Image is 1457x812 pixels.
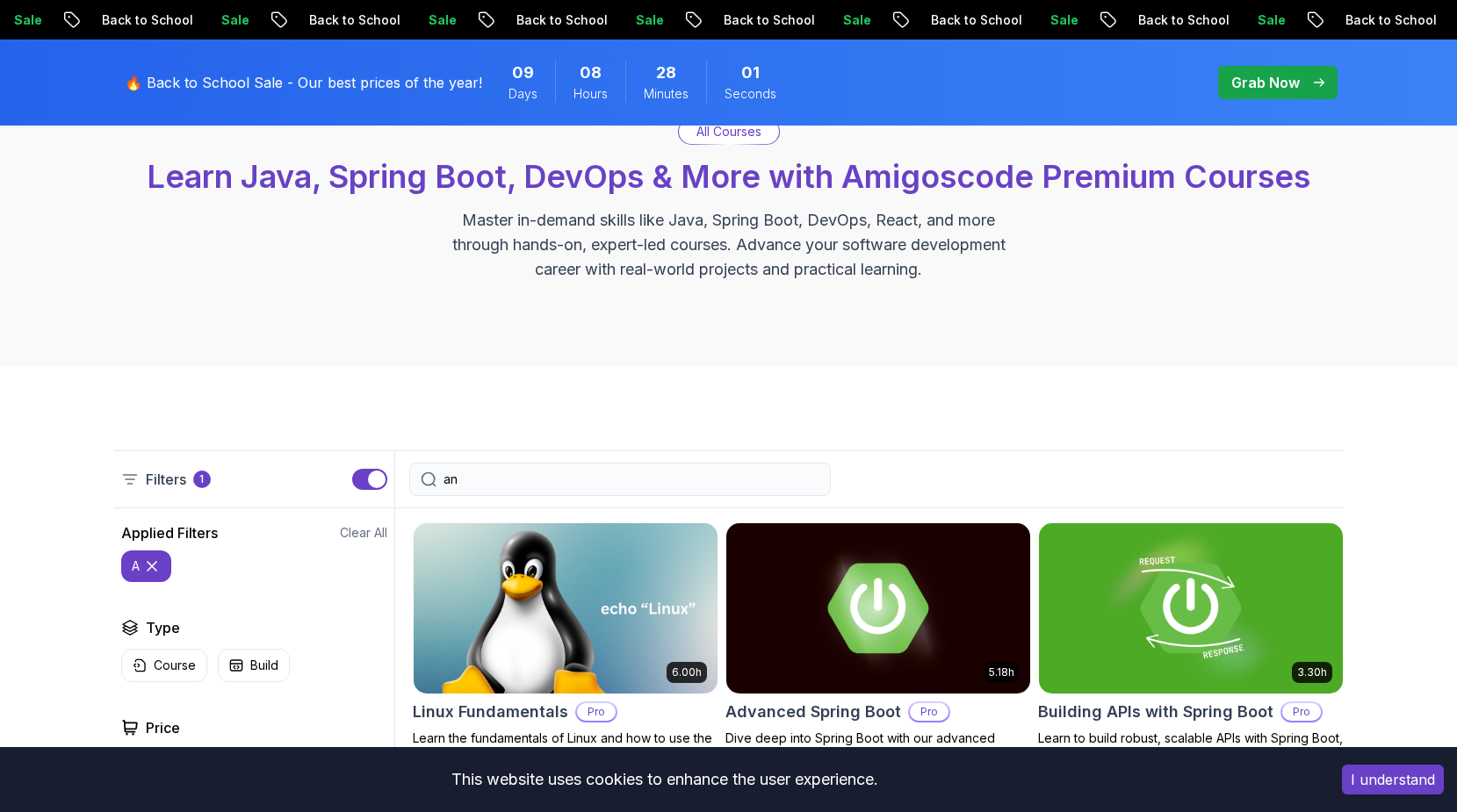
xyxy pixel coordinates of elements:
[121,522,218,543] h2: Applied Filters
[218,649,290,682] button: Build
[250,657,278,674] p: Build
[672,665,702,679] p: 6.00h
[413,522,718,765] a: Linux Fundamentals card6.00hLinux FundamentalsProLearn the fundamentals of Linux and how to use t...
[656,61,676,85] span: 28 Minutes
[500,11,619,29] p: Back to School
[434,208,1024,282] p: Master in-demand skills like Java, Spring Boot, DevOps, React, and more through hands-on, expert-...
[412,11,468,29] p: Sale
[292,11,412,29] p: Back to School
[13,760,1316,799] div: This website uses cookies to enhance the user experience.
[696,123,761,140] p: All Courses
[199,472,204,486] p: 1
[85,11,205,29] p: Back to School
[121,550,171,582] button: a
[154,657,196,674] p: Course
[707,11,826,29] p: Back to School
[910,703,948,721] p: Pro
[725,85,776,103] span: Seconds
[644,85,689,103] span: Minutes
[580,61,602,85] span: 8 Hours
[146,469,186,490] p: Filters
[146,617,180,638] h2: Type
[1034,11,1090,29] p: Sale
[725,729,1031,782] p: Dive deep into Spring Boot with our advanced course, designed to take your skills from intermedia...
[725,700,901,724] h2: Advanced Spring Boot
[125,72,482,93] p: 🔥 Back to School Sale - Our best prices of the year!
[121,649,207,682] button: Course
[413,729,718,765] p: Learn the fundamentals of Linux and how to use the command line
[1038,729,1344,782] p: Learn to build robust, scalable APIs with Spring Boot, mastering REST principles, JSON handling, ...
[1342,765,1444,794] button: Accept cookies
[1231,72,1300,93] p: Grab Now
[989,665,1014,679] p: 5.18h
[444,471,819,488] input: Search Java, React, Spring boot ...
[741,61,760,85] span: 1 Seconds
[725,522,1031,782] a: Advanced Spring Boot card5.18hAdvanced Spring BootProDive deep into Spring Boot with our advanced...
[1282,703,1321,721] p: Pro
[340,524,387,542] button: Clear All
[1039,523,1343,693] img: Building APIs with Spring Boot card
[914,11,1034,29] p: Back to School
[509,85,537,103] span: Days
[414,523,718,693] img: Linux Fundamentals card
[619,11,675,29] p: Sale
[1038,700,1273,724] h2: Building APIs with Spring Boot
[726,523,1030,693] img: Advanced Spring Boot card
[1297,665,1327,679] p: 3.30h
[1241,11,1297,29] p: Sale
[512,61,534,85] span: 9 Days
[1329,11,1448,29] p: Back to School
[1122,11,1241,29] p: Back to School
[147,157,1310,196] span: Learn Java, Spring Boot, DevOps & More with Amigoscode Premium Courses
[205,11,261,29] p: Sale
[826,11,883,29] p: Sale
[1038,522,1344,782] a: Building APIs with Spring Boot card3.30hBuilding APIs with Spring BootProLearn to build robust, s...
[132,557,140,575] p: a
[577,703,616,721] p: Pro
[413,700,568,724] h2: Linux Fundamentals
[573,85,608,103] span: Hours
[146,717,180,738] h2: Price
